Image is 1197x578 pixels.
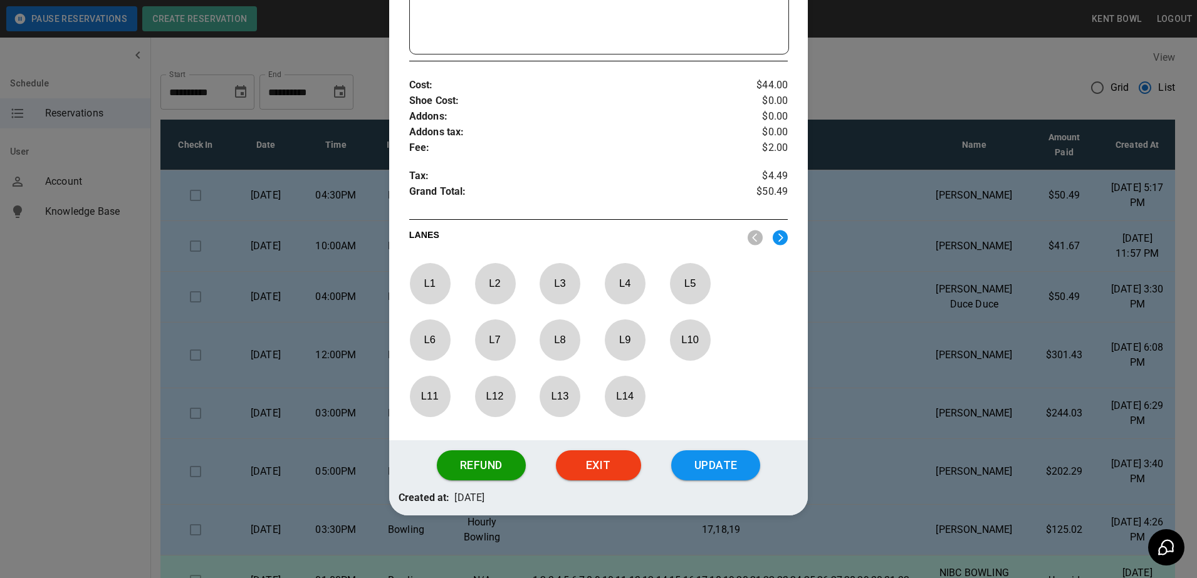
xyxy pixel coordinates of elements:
p: Cost : [409,78,725,93]
p: L 6 [409,325,451,354]
img: nav_left.svg [748,230,763,245]
p: $0.00 [724,125,788,140]
p: $44.00 [724,78,788,93]
p: $0.00 [724,93,788,109]
p: L 1 [409,269,451,298]
p: L 3 [539,269,580,298]
p: Fee : [409,140,725,156]
p: Addons : [409,109,725,125]
p: L 14 [604,381,646,411]
button: Update [671,450,760,480]
p: $0.00 [724,109,788,125]
button: Exit [556,450,641,480]
p: L 2 [474,269,516,298]
p: L 7 [474,325,516,354]
p: L 12 [474,381,516,411]
img: right.svg [773,230,788,245]
p: $2.00 [724,140,788,156]
p: L 9 [604,325,646,354]
p: [DATE] [454,490,484,506]
button: Refund [437,450,526,480]
p: L 13 [539,381,580,411]
p: Created at: [399,490,450,506]
p: Shoe Cost : [409,93,725,109]
p: L 4 [604,269,646,298]
p: L 10 [669,325,711,354]
p: L 8 [539,325,580,354]
p: LANES [409,229,738,246]
p: $4.49 [724,168,788,184]
p: $50.49 [724,184,788,203]
p: Tax : [409,168,725,184]
p: Addons tax : [409,125,725,140]
p: L 11 [409,381,451,411]
p: Grand Total : [409,184,725,203]
p: L 5 [669,269,711,298]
